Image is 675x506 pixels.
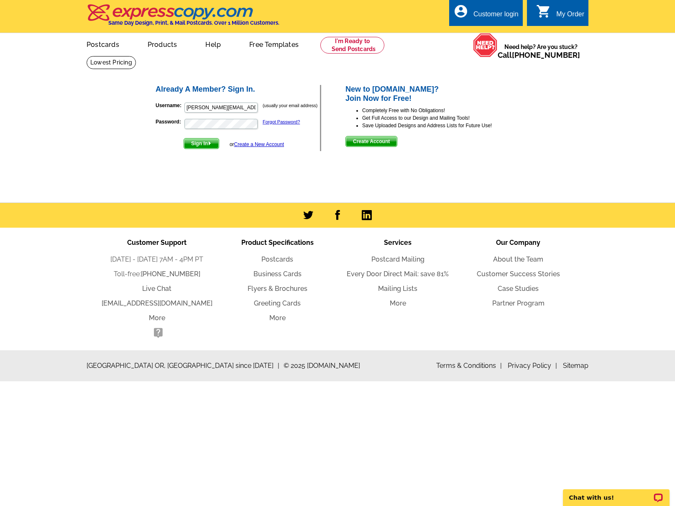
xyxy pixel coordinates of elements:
[142,285,171,293] a: Live Chat
[134,34,191,54] a: Products
[261,255,293,263] a: Postcards
[184,138,219,149] button: Sign In
[97,254,217,265] li: [DATE] - [DATE] 7AM - 4PM PT
[108,20,279,26] h4: Same Day Design, Print, & Mail Postcards. Over 1 Million Customers.
[248,285,307,293] a: Flyers & Brochures
[362,107,521,114] li: Completely Free with No Obligations!
[241,239,314,247] span: Product Specifications
[141,270,200,278] a: [PHONE_NUMBER]
[208,141,212,145] img: button-next-arrow-white.png
[87,361,279,371] span: [GEOGRAPHIC_DATA] OR, [GEOGRAPHIC_DATA] since [DATE]
[284,361,360,371] span: © 2025 [DOMAIN_NAME]
[192,34,234,54] a: Help
[253,270,302,278] a: Business Cards
[345,85,521,103] h2: New to [DOMAIN_NAME]? Join Now for Free!
[477,270,560,278] a: Customer Success Stories
[149,314,165,322] a: More
[563,362,588,370] a: Sitemap
[230,141,284,148] div: or
[473,10,519,22] div: Customer login
[473,33,498,57] img: help
[384,239,412,247] span: Services
[156,102,184,109] label: Username:
[371,255,424,263] a: Postcard Mailing
[345,136,397,147] button: Create Account
[263,103,317,108] small: (usually your email address)
[492,299,545,307] a: Partner Program
[498,43,584,59] span: Need help? Are you stuck?
[508,362,557,370] a: Privacy Policy
[436,362,502,370] a: Terms & Conditions
[557,480,675,506] iframe: LiveChat chat widget
[512,51,580,59] a: [PHONE_NUMBER]
[498,51,580,59] span: Call
[362,114,521,122] li: Get Full Access to our Design and Mailing Tools!
[346,136,397,146] span: Create Account
[254,299,301,307] a: Greeting Cards
[362,122,521,129] li: Save Uploaded Designs and Address Lists for Future Use!
[390,299,406,307] a: More
[87,10,279,26] a: Same Day Design, Print, & Mail Postcards. Over 1 Million Customers.
[378,285,417,293] a: Mailing Lists
[453,4,468,19] i: account_circle
[156,118,184,126] label: Password:
[234,141,284,147] a: Create a New Account
[184,139,219,149] span: Sign In
[347,270,449,278] a: Every Door Direct Mail: save 81%
[156,85,320,94] h2: Already A Member? Sign In.
[556,10,584,22] div: My Order
[236,34,312,54] a: Free Templates
[453,9,519,20] a: account_circle Customer login
[263,119,300,124] a: Forgot Password?
[496,239,540,247] span: Our Company
[536,4,551,19] i: shopping_cart
[269,314,286,322] a: More
[127,239,187,247] span: Customer Support
[498,285,539,293] a: Case Studies
[493,255,543,263] a: About the Team
[73,34,133,54] a: Postcards
[536,9,584,20] a: shopping_cart My Order
[102,299,212,307] a: [EMAIL_ADDRESS][DOMAIN_NAME]
[97,269,217,279] li: Toll-free:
